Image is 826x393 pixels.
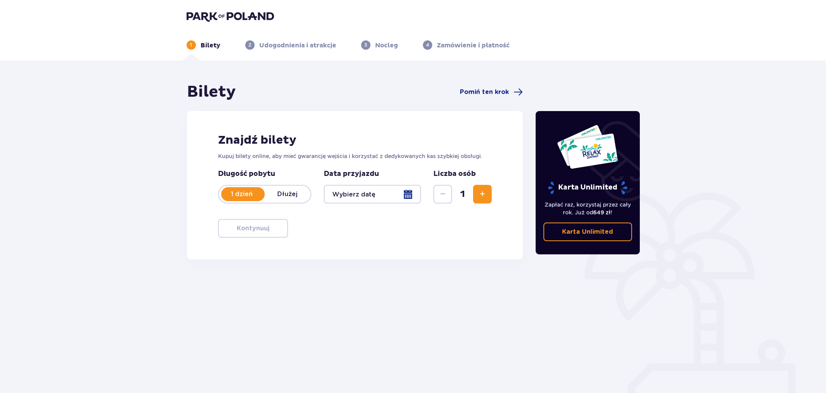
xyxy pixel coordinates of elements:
a: Karta Unlimited [543,223,632,241]
h2: Znajdź bilety [218,133,492,148]
button: Kontynuuj [218,219,288,238]
p: Data przyjazdu [324,169,379,179]
p: Liczba osób [433,169,476,179]
div: 3Nocleg [361,40,398,50]
p: 2 [248,42,251,49]
span: 649 zł [593,209,611,216]
span: Pomiń ten krok [460,88,509,96]
p: Bilety [201,41,220,50]
p: 1 [190,42,192,49]
a: Pomiń ten krok [460,87,523,97]
p: Nocleg [375,41,398,50]
button: Zwiększ [473,185,492,203]
h1: Bilety [187,82,236,102]
p: Karta Unlimited [547,181,628,195]
span: 1 [454,188,472,200]
button: Zmniejsz [433,185,452,203]
img: Dwie karty całoroczne do Suntago z napisem 'UNLIMITED RELAX', na białym tle z tropikalnymi liśćmi... [557,124,618,169]
div: 2Udogodnienia i atrakcje [245,40,336,50]
p: 1 dzień [219,190,265,198]
img: Park of Poland logo [187,11,274,22]
div: 4Zamówienie i płatność [423,40,510,50]
p: 3 [364,42,367,49]
p: Kontynuuj [237,224,269,233]
p: Zamówienie i płatność [437,41,510,50]
div: 1Bilety [187,40,220,50]
p: Zapłać raz, korzystaj przez cały rok. Już od ! [543,201,632,216]
p: Dłużej [265,190,311,198]
p: Karta Unlimited [562,228,613,236]
p: 4 [426,42,429,49]
p: Kupuj bilety online, aby mieć gwarancję wejścia i korzystać z dedykowanych kas szybkiej obsługi. [218,152,492,160]
p: Udogodnienia i atrakcje [259,41,336,50]
p: Długość pobytu [218,169,311,179]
